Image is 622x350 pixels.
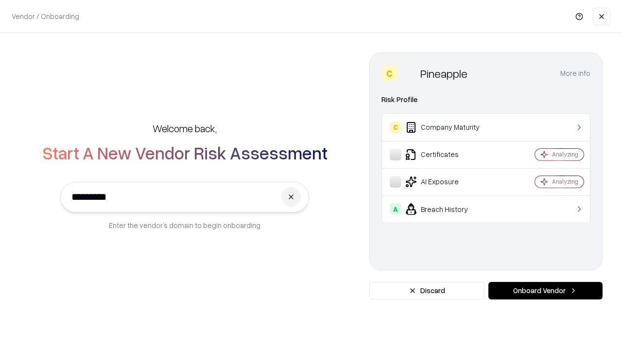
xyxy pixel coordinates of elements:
div: Company Maturity [390,122,506,133]
div: Risk Profile [381,94,590,105]
img: Pineapple [401,66,416,81]
h2: Start A New Vendor Risk Assessment [42,143,328,162]
p: Vendor / Onboarding [12,11,79,21]
div: Certificates [390,149,506,160]
h5: Welcome back, [153,122,217,135]
p: Enter the vendor’s domain to begin onboarding [109,220,260,230]
button: Discard [369,282,484,299]
div: Pineapple [420,66,467,81]
div: Analyzing [552,150,578,158]
div: AI Exposure [390,176,506,188]
div: A [390,203,401,215]
button: More info [560,65,590,82]
div: C [390,122,401,133]
div: Analyzing [552,177,578,186]
div: Breach History [390,203,506,215]
div: C [381,66,397,81]
button: Onboard Vendor [488,282,603,299]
